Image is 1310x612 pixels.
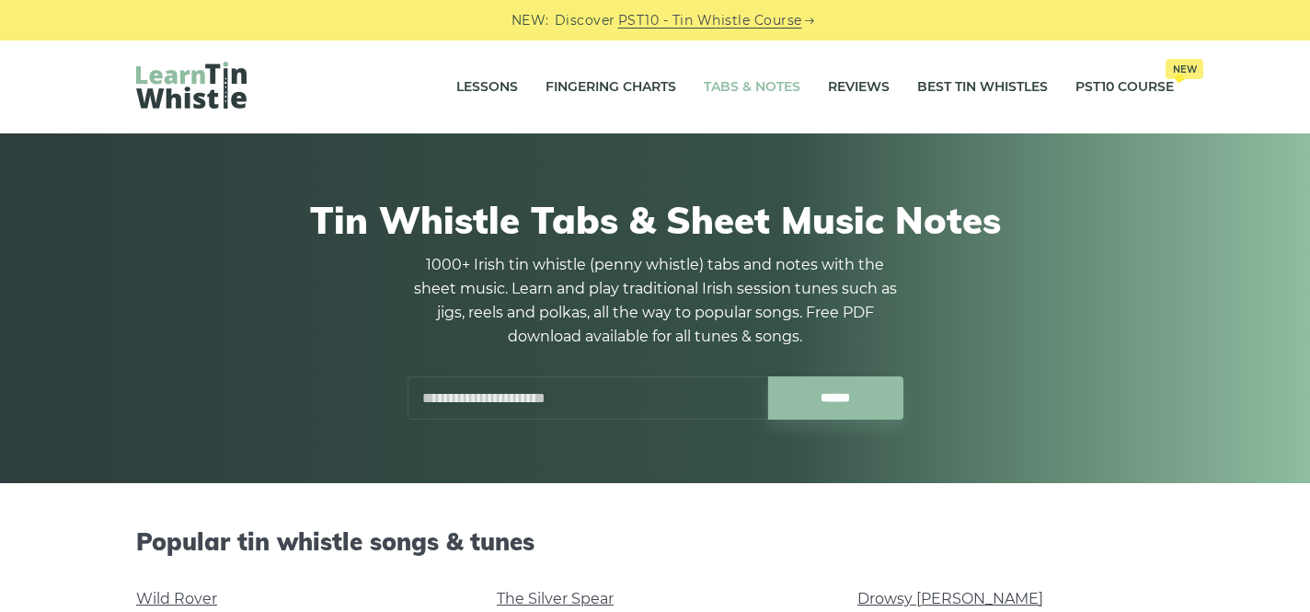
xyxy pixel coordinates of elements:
[857,590,1043,607] a: Drowsy [PERSON_NAME]
[1075,64,1174,110] a: PST10 CourseNew
[917,64,1048,110] a: Best Tin Whistles
[456,64,518,110] a: Lessons
[828,64,890,110] a: Reviews
[136,62,247,109] img: LearnTinWhistle.com
[136,590,217,607] a: Wild Rover
[136,198,1174,242] h1: Tin Whistle Tabs & Sheet Music Notes
[1166,59,1203,79] span: New
[407,253,903,349] p: 1000+ Irish tin whistle (penny whistle) tabs and notes with the sheet music. Learn and play tradi...
[546,64,676,110] a: Fingering Charts
[704,64,800,110] a: Tabs & Notes
[136,527,1174,556] h2: Popular tin whistle songs & tunes
[497,590,614,607] a: The Silver Spear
